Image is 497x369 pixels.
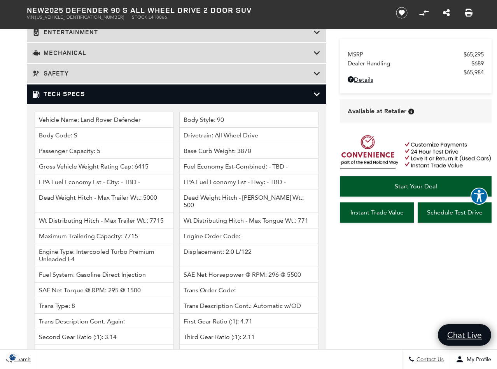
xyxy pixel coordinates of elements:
[415,356,444,363] span: Contact Us
[393,7,410,19] button: Save vehicle
[179,345,318,360] li: Fifth Gear Ratio (:1): 1.28
[35,14,124,20] span: [US_VEHICLE_IDENTIFICATION_NUMBER]
[179,174,318,190] li: EPA Fuel Economy Est - Hwy: - TBD -
[27,5,45,15] strong: New
[471,188,488,206] aside: Accessibility Help Desk
[4,353,22,361] img: Opt-Out Icon
[418,202,492,223] a: Schedule Test Drive
[132,14,149,20] span: Stock:
[464,69,484,76] span: $65,984
[35,283,174,298] li: SAE Net Torque @ RPM: 295 @ 1500
[179,329,318,345] li: Third Gear Ratio (:1): 2.11
[471,60,484,67] span: $689
[350,209,404,216] span: Instant Trade Value
[35,314,174,329] li: Trans Description Cont. Again:
[149,14,167,20] span: L418066
[450,350,497,369] button: Open user profile menu
[35,174,174,190] li: EPA Fuel Economy Est - City: - TBD -
[33,28,313,36] h3: Entertainment
[179,190,318,213] li: Dead Weight Hitch - [PERSON_NAME] Wt.: 500
[35,298,174,314] li: Trans Type: 8
[348,69,484,76] a: $65,984
[464,356,491,363] span: My Profile
[443,330,486,340] span: Chat Live
[35,128,174,143] li: Body Code: S
[35,244,174,267] li: Engine Type: Intercooled Turbo Premium Unleaded I-4
[348,60,471,67] span: Dealer Handling
[443,8,450,18] a: Share this New 2025 Defender 90 S All Wheel Drive 2 Door SUV
[179,159,318,174] li: Fuel Economy Est-Combined: - TBD -
[340,176,492,197] a: Start Your Deal
[348,107,406,116] span: Available at Retailer
[33,70,313,77] h3: Safety
[35,228,174,244] li: Maximum Trailering Capacity: 7715
[408,109,414,114] div: Vehicle is in stock and ready for immediate delivery. Due to demand, availability is subject to c...
[179,213,318,228] li: Wt Distributing Hitch - Max Tongue Wt.: 771
[179,283,318,298] li: Trans Order Code:
[35,112,174,128] li: Vehicle Name: Land Rover Defender
[471,188,488,205] button: Explore your accessibility options
[33,90,313,98] h3: Tech Specs
[179,228,318,244] li: Engine Order Code:
[465,8,472,18] a: Print this New 2025 Defender 90 S All Wheel Drive 2 Door SUV
[35,267,174,283] li: Fuel System: Gasoline Direct Injection
[27,14,35,20] span: VIN:
[179,244,318,267] li: Displacement: 2.0 L/122
[35,213,174,228] li: Wt Distributing Hitch - Max Trailer Wt.: 7715
[438,324,491,346] a: Chat Live
[348,76,484,83] a: Details
[35,190,174,213] li: Dead Weight Hitch - Max Trailer Wt.: 5000
[179,112,318,128] li: Body Style: 90
[27,6,383,14] h1: 2025 Defender 90 S All Wheel Drive 2 Door SUV
[348,51,484,58] a: MSRP $65,295
[179,143,318,159] li: Base Curb Weight: 3870
[464,51,484,58] span: $65,295
[179,314,318,329] li: First Gear Ratio (:1): 4.71
[4,353,22,361] section: Click to Open Cookie Consent Modal
[427,209,483,216] span: Schedule Test Drive
[179,128,318,143] li: Drivetrain: All Wheel Drive
[348,51,464,58] span: MSRP
[395,183,437,190] span: Start Your Deal
[179,267,318,283] li: SAE Net Horsepower @ RPM: 296 @ 5500
[35,159,174,174] li: Gross Vehicle Weight Rating Cap: 6415
[35,143,174,159] li: Passenger Capacity: 5
[348,60,484,67] a: Dealer Handling $689
[35,345,174,360] li: Fourth Gear Ratio (:1): 1.67
[179,298,318,314] li: Trans Description Cont.: Automatic w/OD
[418,7,430,19] button: Compare Vehicle
[340,227,492,349] iframe: YouTube video player
[33,49,313,57] h3: Mechanical
[35,329,174,345] li: Second Gear Ratio (:1): 3.14
[340,202,414,223] a: Instant Trade Value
